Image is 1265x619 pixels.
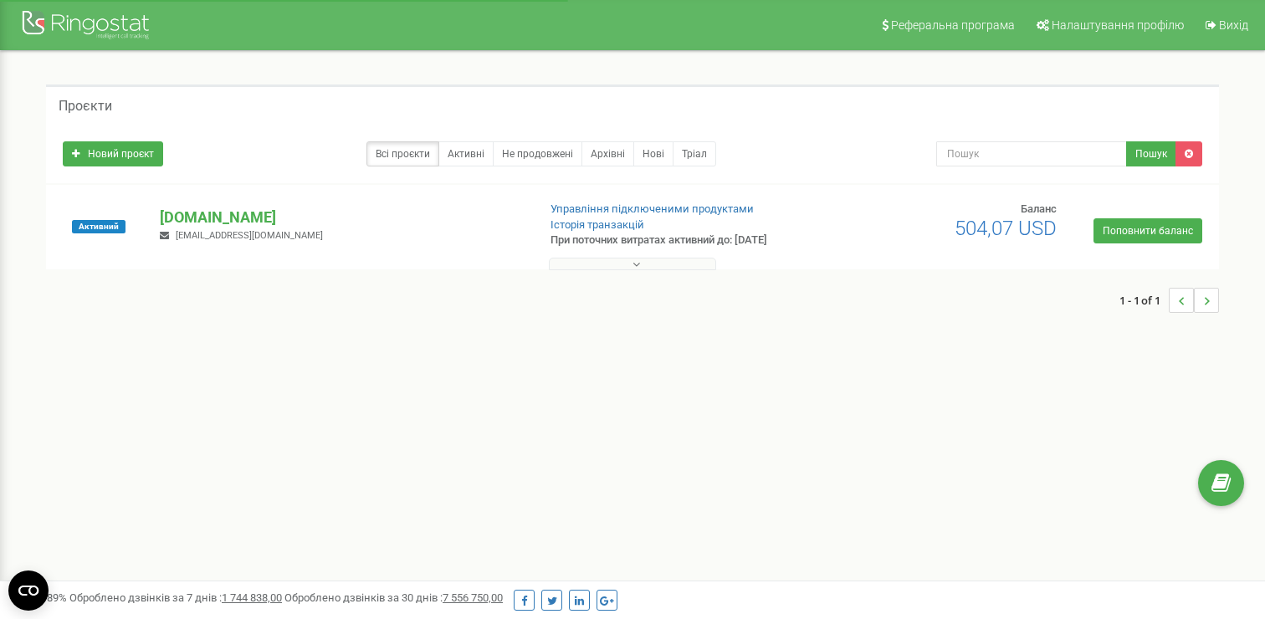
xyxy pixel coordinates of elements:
span: Активний [72,220,125,233]
h5: Проєкти [59,99,112,114]
p: [DOMAIN_NAME] [160,207,523,228]
u: 1 744 838,00 [222,591,282,604]
span: [EMAIL_ADDRESS][DOMAIN_NAME] [176,230,323,241]
a: Нові [633,141,673,166]
input: Пошук [936,141,1127,166]
span: 504,07 USD [955,217,1057,240]
a: Управління підключеними продуктами [551,202,754,215]
nav: ... [1119,271,1219,330]
a: Новий проєкт [63,141,163,166]
span: Баланс [1021,202,1057,215]
a: Не продовжені [493,141,582,166]
a: Поповнити баланс [1093,218,1202,243]
a: Тріал [673,141,716,166]
span: Оброблено дзвінків за 7 днів : [69,591,282,604]
span: Оброблено дзвінків за 30 днів : [284,591,503,604]
span: Реферальна програма [891,18,1015,32]
u: 7 556 750,00 [443,591,503,604]
a: Архівні [581,141,634,166]
span: Налаштування профілю [1052,18,1184,32]
button: Пошук [1126,141,1176,166]
button: Open CMP widget [8,570,49,611]
span: Вихід [1219,18,1248,32]
p: При поточних витратах активний до: [DATE] [551,233,817,248]
a: Активні [438,141,494,166]
a: Історія транзакцій [551,218,644,231]
span: 1 - 1 of 1 [1119,288,1169,313]
a: Всі проєкти [366,141,439,166]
